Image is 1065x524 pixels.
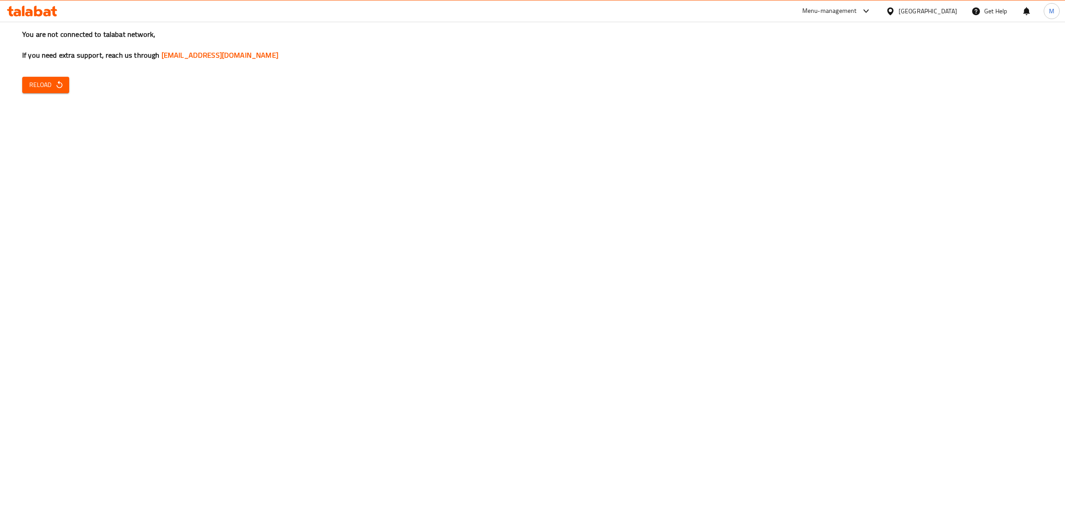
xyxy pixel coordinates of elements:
div: Menu-management [802,6,857,16]
div: [GEOGRAPHIC_DATA] [899,6,957,16]
span: M [1049,6,1054,16]
button: Reload [22,77,69,93]
span: Reload [29,79,62,91]
h3: You are not connected to talabat network, If you need extra support, reach us through [22,29,1043,60]
a: [EMAIL_ADDRESS][DOMAIN_NAME] [162,48,278,62]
